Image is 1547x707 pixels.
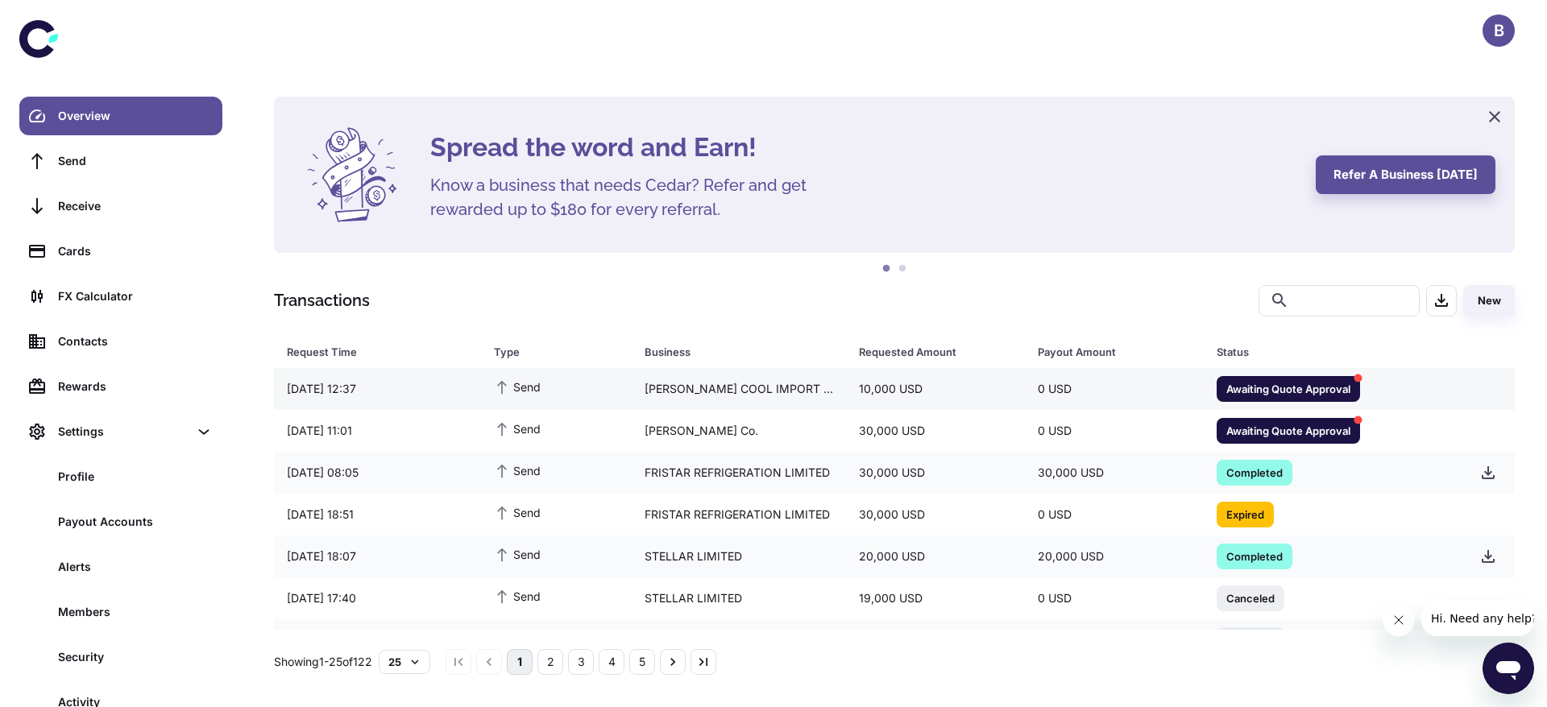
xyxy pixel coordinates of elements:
[58,333,213,350] div: Contacts
[507,649,533,675] button: page 1
[19,548,222,586] a: Alerts
[1217,422,1360,438] span: Awaiting Quote Approval
[1025,625,1204,655] div: 0 USD
[494,587,541,605] span: Send
[494,420,541,437] span: Send
[1217,464,1292,480] span: Completed
[1025,499,1204,530] div: 0 USD
[537,649,563,675] button: Go to page 2
[846,583,1025,614] div: 19,000 USD
[691,649,716,675] button: Go to last page
[1217,380,1360,396] span: Awaiting Quote Approval
[632,583,846,614] div: STELLAR LIMITED
[1025,416,1204,446] div: 0 USD
[287,341,475,363] span: Request Time
[19,187,222,225] a: Receive
[19,593,222,631] a: Members
[1217,589,1284,606] span: Canceled
[632,457,846,488] div: FRISTAR REFRIGERATION LIMITED
[629,649,655,675] button: Go to page 5
[1025,457,1204,488] div: 30,000 USD
[1217,506,1274,522] span: Expired
[58,107,213,125] div: Overview
[10,11,116,24] span: Hi. Need any help?
[846,374,1025,404] div: 10,000 USD
[274,583,481,614] div: [DATE] 17:40
[58,287,213,305] div: FX Calculator
[1383,604,1415,636] iframe: Close message
[1421,601,1534,636] iframe: Message from company
[58,152,213,170] div: Send
[19,142,222,180] a: Send
[58,468,213,486] div: Profile
[660,649,686,675] button: Go to next page
[894,261,910,277] button: 2
[19,638,222,676] a: Security
[846,541,1025,572] div: 20,000 USD
[859,341,1018,363] span: Requested Amount
[846,416,1025,446] div: 30,000 USD
[846,499,1025,530] div: 30,000 USD
[568,649,594,675] button: Go to page 3
[1025,374,1204,404] div: 0 USD
[19,322,222,361] a: Contacts
[274,625,481,655] div: [DATE] 17:24
[1217,341,1448,363] span: Status
[494,461,541,479] span: Send
[1038,341,1197,363] span: Payout Amount
[494,545,541,563] span: Send
[58,558,213,576] div: Alerts
[287,341,454,363] div: Request Time
[58,242,213,260] div: Cards
[274,457,481,488] div: [DATE] 08:05
[632,499,846,530] div: FRISTAR REFRIGERATION LIMITED
[632,374,846,404] div: [PERSON_NAME] COOL IMPORT AND EXPORT CO., LTD
[58,197,213,215] div: Receive
[1217,548,1292,564] span: Completed
[494,341,624,363] span: Type
[1025,583,1204,614] div: 0 USD
[1463,285,1515,316] button: New
[494,378,541,395] span: Send
[19,457,222,496] a: Profile
[430,173,833,221] h5: Know a business that needs Cedar? Refer and get rewarded up to $180 for every referral.
[1483,643,1534,694] iframe: Button to launch messaging window
[859,341,997,363] div: Requested Amount
[443,649,719,675] nav: pagination navigation
[1038,341,1176,363] div: Payout Amount
[1316,155,1495,194] button: Refer a business [DATE]
[58,378,213,395] div: Rewards
[846,457,1025,488] div: 30,000 USD
[274,416,481,446] div: [DATE] 11:01
[1483,14,1515,47] button: B
[494,629,541,647] span: Send
[58,603,213,621] div: Members
[494,341,603,363] div: Type
[274,374,481,404] div: [DATE] 12:37
[274,653,372,671] p: Showing 1-25 of 122
[19,412,222,451] div: Settings
[19,97,222,135] a: Overview
[19,502,222,541] a: Payout Accounts
[274,288,370,312] h1: Transactions
[58,648,213,666] div: Security
[274,541,481,572] div: [DATE] 18:07
[19,232,222,271] a: Cards
[58,423,189,440] div: Settings
[632,541,846,572] div: STELLAR LIMITED
[632,416,846,446] div: [PERSON_NAME] Co.
[58,513,213,531] div: Payout Accounts
[19,367,222,406] a: Rewards
[632,625,846,655] div: STELLAR LIMITED
[494,503,541,521] span: Send
[274,499,481,530] div: [DATE] 18:51
[19,277,222,316] a: FX Calculator
[599,649,624,675] button: Go to page 4
[1025,541,1204,572] div: 20,000 USD
[878,261,894,277] button: 1
[846,625,1025,655] div: 19,000 USD
[1217,341,1427,363] div: Status
[430,128,1296,167] h4: Spread the word and Earn!
[379,650,430,674] button: 25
